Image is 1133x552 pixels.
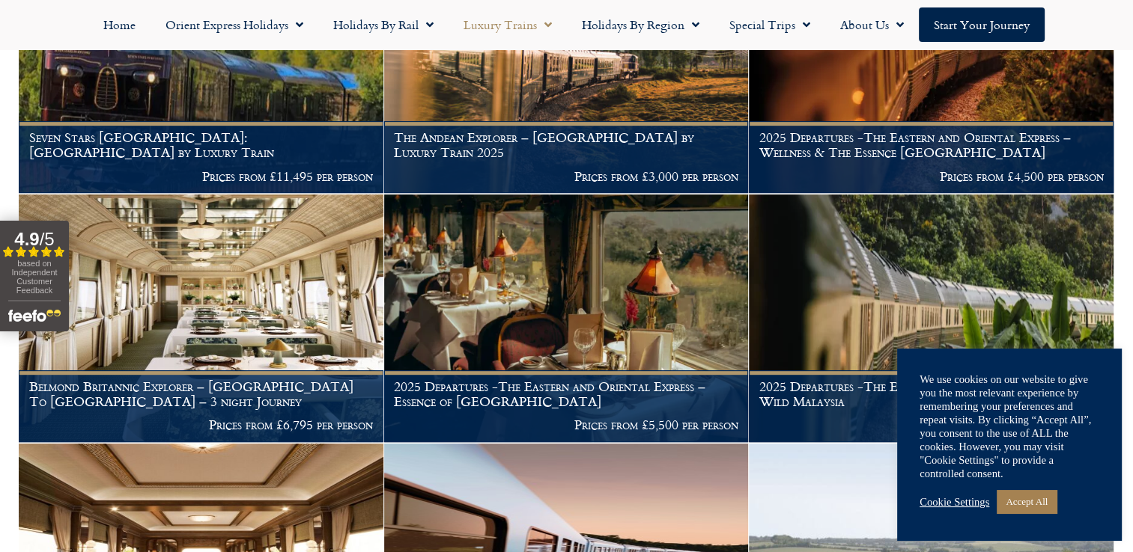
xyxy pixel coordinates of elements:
[318,7,449,42] a: Holidays by Rail
[997,490,1057,513] a: Accept All
[759,417,1104,432] p: Prices from £5,550 per person
[29,130,374,159] h1: Seven Stars [GEOGRAPHIC_DATA]: [GEOGRAPHIC_DATA] by Luxury Train
[449,7,567,42] a: Luxury Trains
[749,194,1114,443] a: 2025 Departures -The Eastern and Oriental Express – Wild Malaysia Prices from £5,550 per person
[394,379,738,408] h1: 2025 Departures -The Eastern and Oriental Express – Essence of [GEOGRAPHIC_DATA]
[920,495,989,509] a: Cookie Settings
[759,379,1104,408] h1: 2025 Departures -The Eastern and Oriental Express – Wild Malaysia
[759,169,1104,184] p: Prices from £4,500 per person
[394,417,738,432] p: Prices from £5,500 per person
[7,7,1126,42] nav: Menu
[384,194,750,443] a: 2025 Departures -The Eastern and Oriental Express – Essence of [GEOGRAPHIC_DATA] Prices from £5,5...
[29,417,374,432] p: Prices from £6,795 per person
[920,372,1099,480] div: We use cookies on our website to give you the most relevant experience by remembering your prefer...
[714,7,825,42] a: Special Trips
[29,169,374,184] p: Prices from £11,495 per person
[394,169,738,184] p: Prices from £3,000 per person
[29,379,374,408] h1: Belmond Britannic Explorer – [GEOGRAPHIC_DATA] To [GEOGRAPHIC_DATA] – 3 night Journey
[567,7,714,42] a: Holidays by Region
[88,7,151,42] a: Home
[919,7,1045,42] a: Start your Journey
[825,7,919,42] a: About Us
[19,194,384,443] a: Belmond Britannic Explorer – [GEOGRAPHIC_DATA] To [GEOGRAPHIC_DATA] – 3 night Journey Prices from...
[394,130,738,159] h1: The Andean Explorer – [GEOGRAPHIC_DATA] by Luxury Train 2025
[759,130,1104,159] h1: 2025 Departures -The Eastern and Oriental Express – Wellness & The Essence [GEOGRAPHIC_DATA]
[151,7,318,42] a: Orient Express Holidays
